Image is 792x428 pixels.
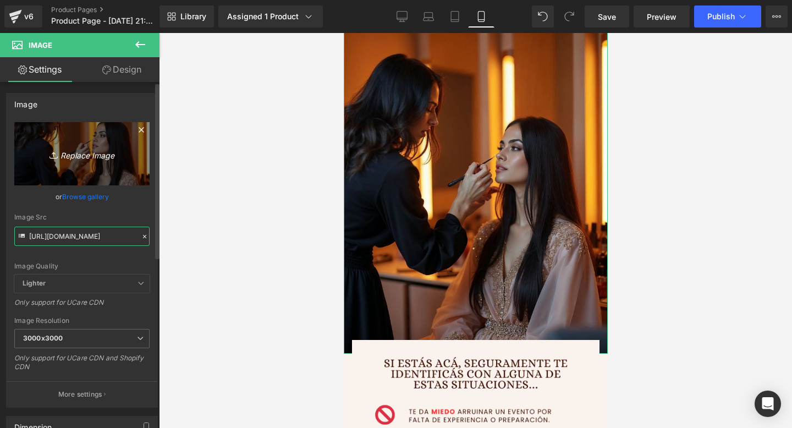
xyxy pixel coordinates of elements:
[415,6,442,28] a: Laptop
[755,391,781,417] div: Open Intercom Messenger
[29,41,52,50] span: Image
[23,279,46,287] b: Lighter
[51,6,178,14] a: Product Pages
[442,6,468,28] a: Tablet
[82,57,162,82] a: Design
[7,381,157,407] button: More settings
[23,334,63,342] b: 3000x3000
[694,6,761,28] button: Publish
[180,12,206,21] span: Library
[14,227,150,246] input: Link
[389,6,415,28] a: Desktop
[4,6,42,28] a: v6
[468,6,494,28] a: Mobile
[51,17,157,25] span: Product Page - [DATE] 21:55:28
[14,317,150,325] div: Image Resolution
[558,6,580,28] button: Redo
[227,11,314,22] div: Assigned 1 Product
[14,94,37,109] div: Image
[38,147,126,161] i: Replace Image
[62,187,109,206] a: Browse gallery
[707,12,735,21] span: Publish
[532,6,554,28] button: Undo
[14,191,150,202] div: or
[22,9,36,24] div: v6
[14,262,150,270] div: Image Quality
[14,354,150,378] div: Only support for UCare CDN and Shopify CDN
[634,6,690,28] a: Preview
[647,11,676,23] span: Preview
[766,6,788,28] button: More
[14,298,150,314] div: Only support for UCare CDN
[598,11,616,23] span: Save
[58,389,102,399] p: More settings
[14,213,150,221] div: Image Src
[159,6,214,28] a: New Library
